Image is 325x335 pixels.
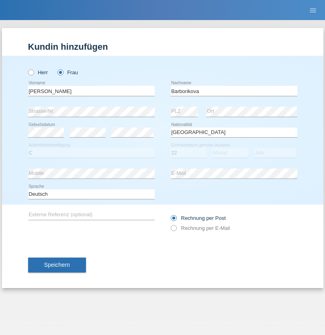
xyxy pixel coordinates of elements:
[28,69,48,75] label: Herr
[57,69,78,75] label: Frau
[44,262,70,268] span: Speichern
[28,258,86,273] button: Speichern
[171,215,226,221] label: Rechnung per Post
[171,215,176,225] input: Rechnung per Post
[57,69,63,75] input: Frau
[305,8,321,12] a: menu
[171,225,176,235] input: Rechnung per E-Mail
[28,69,33,75] input: Herr
[309,6,317,14] i: menu
[171,225,230,231] label: Rechnung per E-Mail
[28,42,297,52] h1: Kundin hinzufügen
